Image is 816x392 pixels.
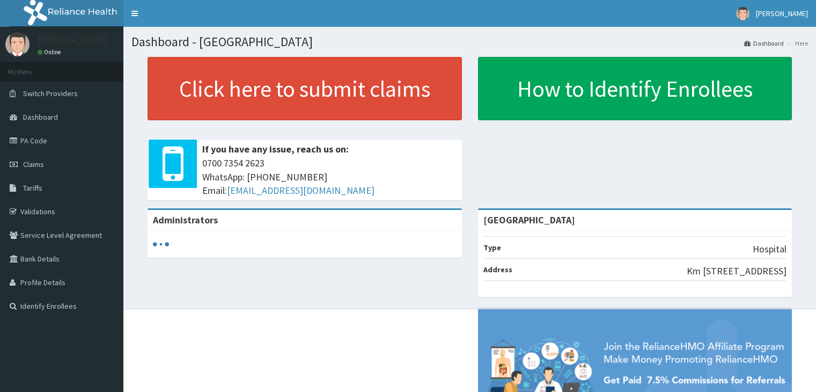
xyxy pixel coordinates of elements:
strong: [GEOGRAPHIC_DATA] [483,214,575,226]
span: Tariffs [23,183,42,193]
span: 0700 7354 2623 WhatsApp: [PHONE_NUMBER] Email: [202,156,457,198]
img: User Image [736,7,749,20]
a: How to Identify Enrollees [478,57,792,120]
span: Dashboard [23,112,58,122]
p: [PERSON_NAME] [38,35,108,45]
h1: Dashboard - [GEOGRAPHIC_DATA] [131,35,808,49]
p: Km [STREET_ADDRESS] [687,264,786,278]
span: [PERSON_NAME] [756,9,808,18]
b: Administrators [153,214,218,226]
p: Hospital [753,242,786,256]
span: Claims [23,159,44,169]
b: If you have any issue, reach us on: [202,143,349,155]
a: Online [38,48,63,56]
a: Click here to submit claims [148,57,462,120]
img: User Image [5,32,30,56]
li: Here [785,39,808,48]
svg: audio-loading [153,236,169,252]
b: Type [483,243,501,252]
a: [EMAIL_ADDRESS][DOMAIN_NAME] [227,184,374,197]
b: Address [483,265,512,274]
span: Switch Providers [23,89,78,98]
a: Dashboard [744,39,784,48]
